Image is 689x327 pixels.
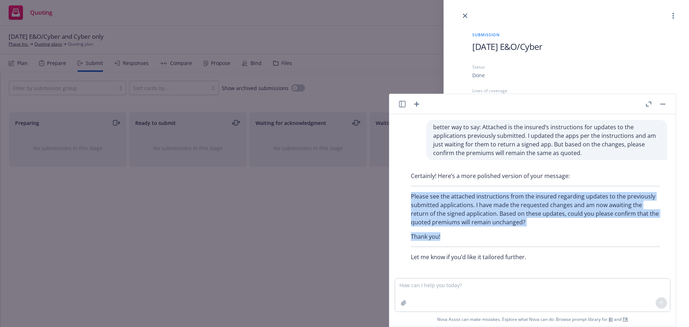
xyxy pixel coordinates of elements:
[472,41,542,52] span: [DATE] E&O/Cyber
[461,11,469,20] a: close
[472,64,660,70] div: Status
[411,232,660,241] p: Thank you!
[411,192,660,226] p: Please see the attached instructions from the insured regarding updates to the previously submitt...
[433,123,660,157] p: better way to say: Attached is the insured’s instructions for updates to the applications previou...
[411,172,660,180] p: Certainly! Here’s a more polished version of your message:
[437,312,628,327] span: Nova Assist can make mistakes. Explore what Nova can do: Browse prompt library for and
[411,253,660,261] p: Let me know if you’d like it tailored further.
[472,32,660,38] span: Submission
[669,11,678,20] a: more
[623,316,628,322] a: TR
[472,71,485,79] div: Done
[472,88,660,94] div: Lines of coverage
[609,316,613,322] a: BI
